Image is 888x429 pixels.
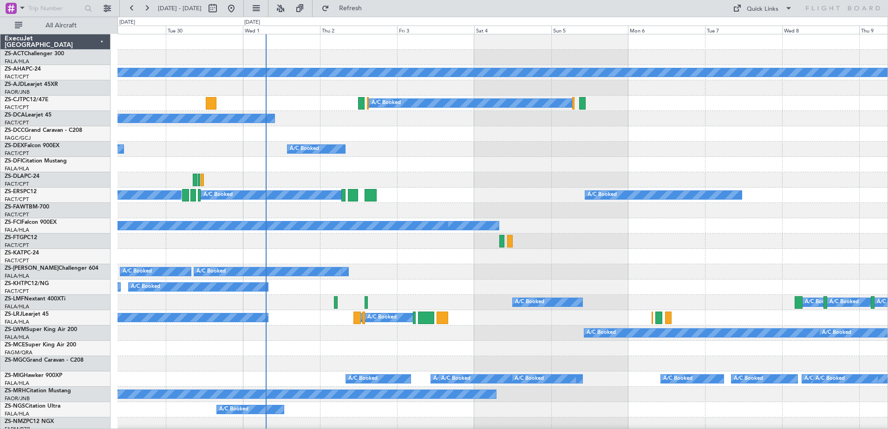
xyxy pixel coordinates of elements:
[5,266,98,271] a: ZS-[PERSON_NAME]Challenger 604
[290,142,319,156] div: A/C Booked
[5,357,26,363] span: ZS-MGC
[829,295,859,309] div: A/C Booked
[5,128,82,133] a: ZS-DCCGrand Caravan - C208
[28,1,82,15] input: Trip Number
[244,19,260,26] div: [DATE]
[5,266,59,271] span: ZS-[PERSON_NAME]
[5,174,39,179] a: ZS-DLAPC-24
[433,372,463,386] div: A/C Booked
[474,26,551,34] div: Sat 4
[515,295,544,309] div: A/C Booked
[317,1,373,16] button: Refresh
[728,1,797,16] button: Quick Links
[5,150,29,157] a: FACT/CPT
[5,189,37,195] a: ZS-ERSPC12
[5,128,25,133] span: ZS-DCC
[5,250,39,256] a: ZS-KATPC-24
[5,204,49,210] a: ZS-FAWTBM-700
[219,403,248,416] div: A/C Booked
[243,26,320,34] div: Wed 1
[158,4,202,13] span: [DATE] - [DATE]
[367,311,397,325] div: A/C Booked
[734,372,763,386] div: A/C Booked
[5,181,29,188] a: FACT/CPT
[89,26,166,34] div: Mon 29
[5,334,29,341] a: FALA/HLA
[5,220,21,225] span: ZS-FCI
[131,280,160,294] div: A/C Booked
[320,26,397,34] div: Thu 2
[372,96,401,110] div: A/C Booked
[5,104,29,111] a: FACT/CPT
[5,281,24,286] span: ZS-KHT
[5,419,54,424] a: ZS-NMZPC12 NGX
[5,235,24,240] span: ZS-FTG
[5,296,24,302] span: ZS-LMF
[5,395,30,402] a: FAOR/JNB
[747,5,778,14] div: Quick Links
[5,349,33,356] a: FAGM/QRA
[5,388,71,394] a: ZS-MRHCitation Mustang
[5,403,25,409] span: ZS-NGS
[441,372,470,386] div: A/C Booked
[782,26,859,34] div: Wed 8
[5,66,41,72] a: ZS-AHAPC-24
[551,26,628,34] div: Sun 5
[5,419,26,424] span: ZS-NMZ
[5,281,49,286] a: ZS-KHTPC12/NG
[5,380,29,387] a: FALA/HLA
[5,220,57,225] a: ZS-FCIFalcon 900EX
[5,257,29,264] a: FACT/CPT
[5,242,29,249] a: FACT/CPT
[348,372,378,386] div: A/C Booked
[5,82,58,87] a: ZS-AJDLearjet 45XR
[5,250,24,256] span: ZS-KAT
[5,312,49,317] a: ZS-LRJLearjet 45
[5,288,29,295] a: FACT/CPT
[5,204,26,210] span: ZS-FAW
[705,26,782,34] div: Tue 7
[816,372,845,386] div: A/C Booked
[805,295,834,309] div: A/C Booked
[5,312,22,317] span: ZS-LRJ
[10,18,101,33] button: All Aircraft
[123,265,152,279] div: A/C Booked
[822,326,851,340] div: A/C Booked
[196,265,226,279] div: A/C Booked
[5,410,29,417] a: FALA/HLA
[5,273,29,279] a: FALA/HLA
[5,97,48,103] a: ZS-CJTPC12/47E
[5,73,29,80] a: FACT/CPT
[5,373,62,378] a: ZS-MIGHawker 900XP
[5,135,31,142] a: FAGC/GCJ
[5,174,24,179] span: ZS-DLA
[5,388,26,394] span: ZS-MRH
[588,188,617,202] div: A/C Booked
[5,97,23,103] span: ZS-CJT
[5,303,29,310] a: FALA/HLA
[5,119,29,126] a: FACT/CPT
[5,327,26,332] span: ZS-LWM
[5,227,29,234] a: FALA/HLA
[5,51,64,57] a: ZS-ACTChallenger 300
[5,112,25,118] span: ZS-DCA
[397,26,474,34] div: Fri 3
[5,89,30,96] a: FAOR/JNB
[5,357,84,363] a: ZS-MGCGrand Caravan - C208
[587,326,616,340] div: A/C Booked
[5,51,24,57] span: ZS-ACT
[5,82,24,87] span: ZS-AJD
[5,318,29,325] a: FALA/HLA
[24,22,98,29] span: All Aircraft
[5,112,52,118] a: ZS-DCALearjet 45
[5,189,23,195] span: ZS-ERS
[5,143,24,149] span: ZS-DEX
[5,58,29,65] a: FALA/HLA
[5,296,65,302] a: ZS-LMFNextant 400XTi
[5,158,67,164] a: ZS-DFICitation Mustang
[331,5,370,12] span: Refresh
[166,26,243,34] div: Tue 30
[628,26,705,34] div: Mon 6
[515,372,544,386] div: A/C Booked
[5,158,22,164] span: ZS-DFI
